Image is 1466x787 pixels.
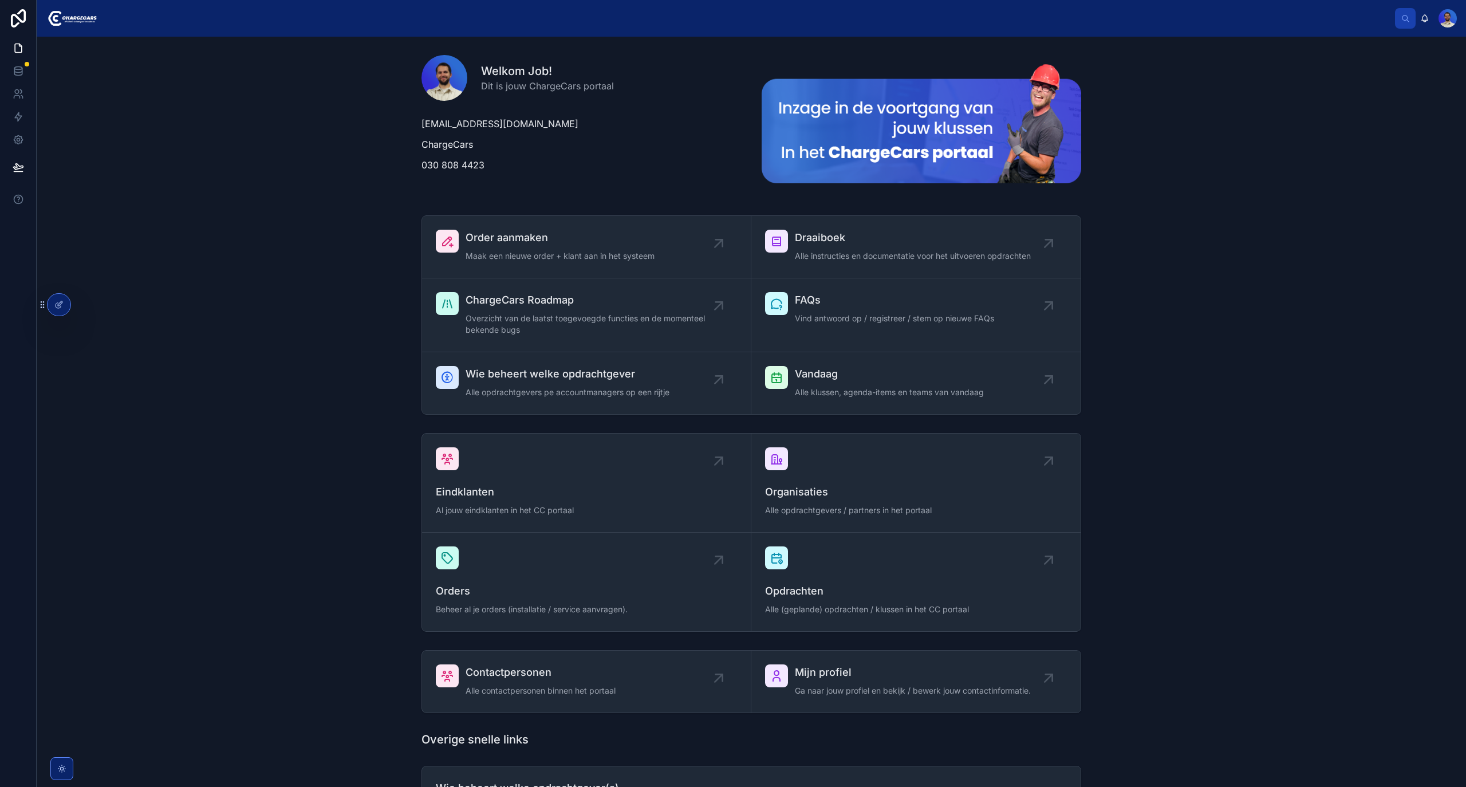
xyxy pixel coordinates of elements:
a: OrdersBeheer al je orders (installatie / service aanvragen). [422,533,751,631]
span: Alle klussen, agenda-items en teams van vandaag [795,387,984,398]
span: Al jouw eindklanten in het CC portaal [436,505,737,516]
span: Alle contactpersonen binnen het portaal [466,685,616,697]
span: Orders [436,583,737,599]
a: EindklantenAl jouw eindklanten in het CC portaal [422,434,751,533]
a: Wie beheert welke opdrachtgeverAlle opdrachtgevers pe accountmanagers op een rijtje [422,352,751,414]
a: VandaagAlle klussen, agenda-items en teams van vandaag [751,352,1081,414]
span: Draaiboek [795,230,1031,246]
span: Alle opdrachtgevers / partners in het portaal [765,505,1067,516]
a: OpdrachtenAlle (geplande) opdrachten / klussen in het CC portaal [751,533,1081,631]
span: Ga naar jouw profiel en bekijk / bewerk jouw contactinformatie. [795,685,1031,697]
span: Alle instructies en documentatie voor het uitvoeren opdrachten [795,250,1031,262]
span: Organisaties [765,484,1067,500]
span: Vind antwoord op / registreer / stem op nieuwe FAQs [795,313,994,324]
span: Contactpersonen [466,664,616,680]
span: FAQs [795,292,994,308]
span: Alle (geplande) opdrachten / klussen in het CC portaal [765,604,1067,615]
span: Order aanmaken [466,230,655,246]
p: ChargeCars [421,137,741,151]
span: ChargeCars Roadmap [466,292,719,308]
img: 23681-Frame-213-(2).png [762,64,1081,183]
a: OrganisatiesAlle opdrachtgevers / partners in het portaal [751,434,1081,533]
span: Eindklanten [436,484,737,500]
span: Dit is jouw ChargeCars portaal [481,79,614,93]
a: Mijn profielGa naar jouw profiel en bekijk / bewerk jouw contactinformatie. [751,651,1081,713]
a: Order aanmakenMaak een nieuwe order + klant aan in het systeem [422,216,751,278]
span: Maak een nieuwe order + klant aan in het systeem [466,250,655,262]
span: Beheer al je orders (installatie / service aanvragen). [436,604,737,615]
span: Wie beheert welke opdrachtgever [466,366,669,382]
span: Mijn profiel [795,664,1031,680]
a: ContactpersonenAlle contactpersonen binnen het portaal [422,651,751,713]
span: Vandaag [795,366,984,382]
a: FAQsVind antwoord op / registreer / stem op nieuwe FAQs [751,278,1081,352]
p: [EMAIL_ADDRESS][DOMAIN_NAME] [421,117,741,131]
h1: Overige snelle links [421,731,529,747]
a: DraaiboekAlle instructies en documentatie voor het uitvoeren opdrachten [751,216,1081,278]
span: Opdrachten [765,583,1067,599]
h1: Welkom Job! [481,63,614,79]
a: ChargeCars RoadmapOverzicht van de laatst toegevoegde functies en de momenteel bekende bugs [422,278,751,352]
span: Overzicht van de laatst toegevoegde functies en de momenteel bekende bugs [466,313,719,336]
p: 030 808 4423 [421,158,741,172]
img: App logo [46,9,97,27]
span: Alle opdrachtgevers pe accountmanagers op een rijtje [466,387,669,398]
div: scrollable content [106,16,1395,21]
